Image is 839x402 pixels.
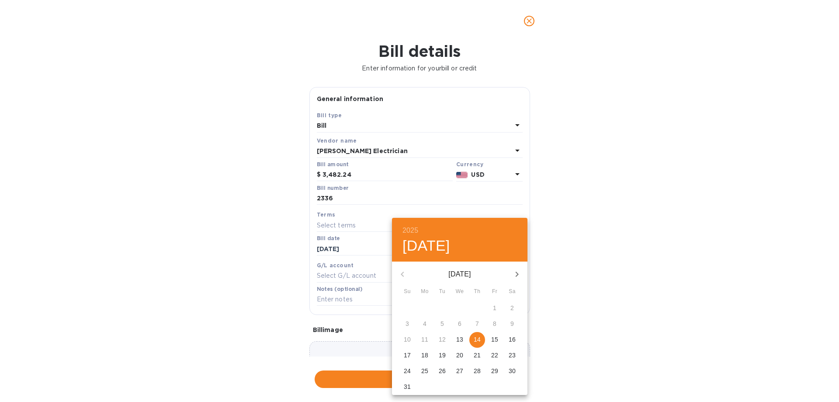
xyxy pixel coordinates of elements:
button: 22 [487,348,503,364]
p: 28 [474,367,481,375]
button: 17 [399,348,415,364]
p: 13 [456,335,463,344]
p: 21 [474,351,481,360]
button: 14 [469,332,485,348]
button: 27 [452,364,468,379]
button: 26 [434,364,450,379]
p: 20 [456,351,463,360]
p: 15 [491,335,498,344]
p: 16 [509,335,516,344]
button: [DATE] [402,237,450,255]
p: [DATE] [413,269,506,280]
p: 29 [491,367,498,375]
button: 18 [417,348,433,364]
span: Fr [487,287,503,296]
button: 23 [504,348,520,364]
p: 27 [456,367,463,375]
span: Su [399,287,415,296]
button: 15 [487,332,503,348]
p: 23 [509,351,516,360]
p: 25 [421,367,428,375]
button: 21 [469,348,485,364]
button: 31 [399,379,415,395]
span: Sa [504,287,520,296]
span: We [452,287,468,296]
button: 30 [504,364,520,379]
p: 18 [421,351,428,360]
span: Th [469,287,485,296]
p: 17 [404,351,411,360]
p: 19 [439,351,446,360]
p: 26 [439,367,446,375]
button: 20 [452,348,468,364]
button: 19 [434,348,450,364]
p: 30 [509,367,516,375]
button: 28 [469,364,485,379]
p: 22 [491,351,498,360]
p: 24 [404,367,411,375]
button: 16 [504,332,520,348]
span: Mo [417,287,433,296]
button: 29 [487,364,503,379]
button: 13 [452,332,468,348]
button: 24 [399,364,415,379]
p: 14 [474,335,481,344]
button: 25 [417,364,433,379]
span: Tu [434,287,450,296]
p: 31 [404,382,411,391]
button: 2025 [402,224,418,237]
